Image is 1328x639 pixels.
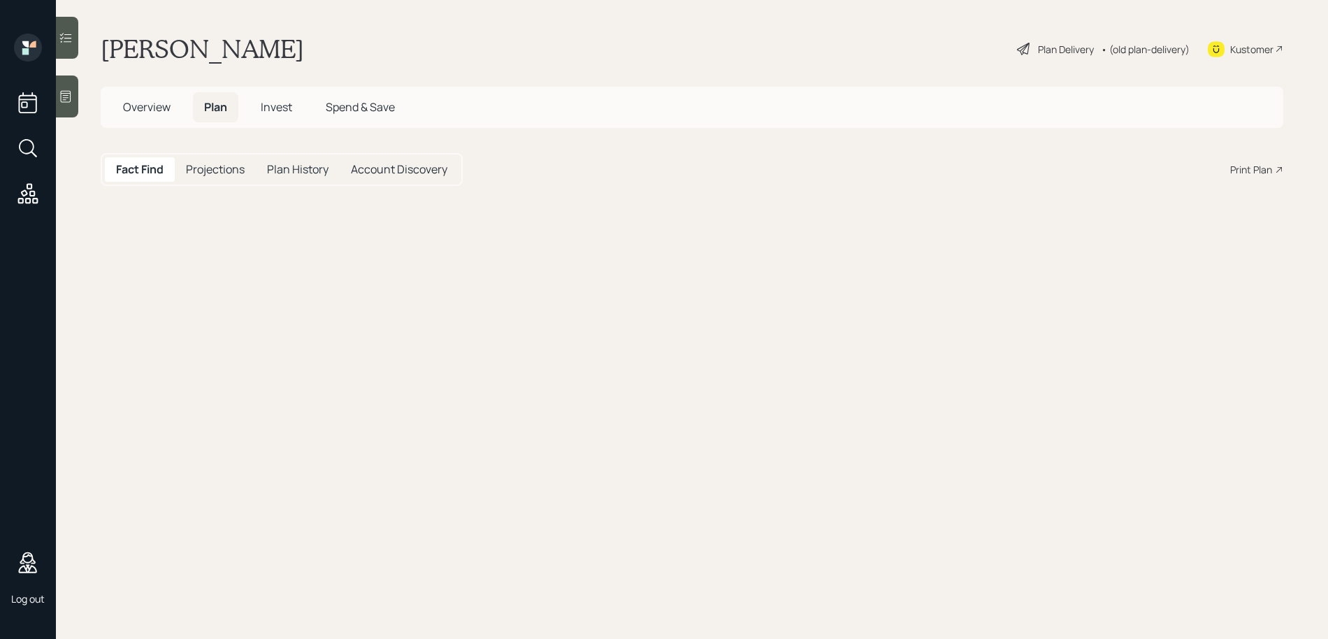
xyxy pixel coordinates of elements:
[101,34,304,64] h1: [PERSON_NAME]
[326,99,395,115] span: Spend & Save
[1101,42,1190,57] div: • (old plan-delivery)
[267,163,329,176] h5: Plan History
[1230,162,1272,177] div: Print Plan
[186,163,245,176] h5: Projections
[204,99,227,115] span: Plan
[123,99,171,115] span: Overview
[351,163,447,176] h5: Account Discovery
[261,99,292,115] span: Invest
[1230,42,1273,57] div: Kustomer
[116,163,164,176] h5: Fact Find
[11,592,45,605] div: Log out
[1038,42,1094,57] div: Plan Delivery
